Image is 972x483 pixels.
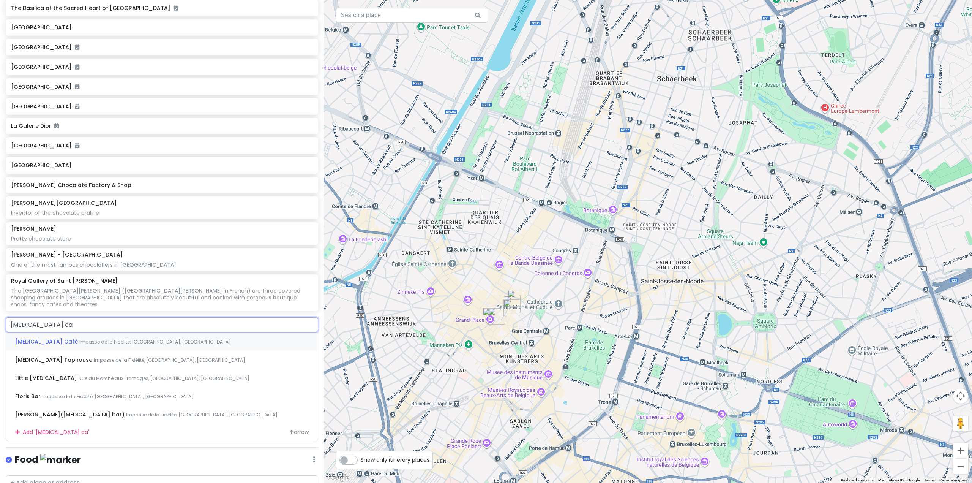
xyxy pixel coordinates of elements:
[504,296,521,312] div: Mary
[11,209,313,216] div: Inventor of the chocolate praline
[75,64,79,70] i: Added to itinerary
[54,123,59,128] i: Added to itinerary
[75,84,79,89] i: Added to itinerary
[924,478,935,482] a: Terms
[953,388,968,404] button: Map camera controls
[75,143,79,148] i: Added to itinerary
[11,261,313,268] div: One of the most famous chocolatiers in [GEOGRAPHIC_DATA]
[6,317,318,333] input: + Add place or address
[6,424,318,441] div: Add ' [MEDICAL_DATA] ca '
[503,299,520,316] div: Pierre Marcolini - Brussel Koninginnegalerij
[11,24,313,31] h6: [GEOGRAPHIC_DATA]
[11,5,313,11] h6: The Basilica of the Sacred Heart of [GEOGRAPHIC_DATA]
[508,290,524,307] div: Royal Gallery of Saint Hubert
[15,338,79,345] span: [MEDICAL_DATA] Café
[878,478,920,482] span: Map data ©2025 Google
[326,473,351,483] a: Click to see this area on Google Maps
[126,412,278,418] span: Impasse de la Fidélité, [GEOGRAPHIC_DATA], [GEOGRAPHIC_DATA]
[326,473,351,483] img: Google
[79,339,231,345] span: Impasse de la Fidélité, [GEOGRAPHIC_DATA], [GEOGRAPHIC_DATA]
[953,459,968,474] button: Zoom out
[11,235,313,242] div: Pretty chocolate store
[289,428,309,436] span: arrow
[953,416,968,431] button: Drag Pegman onto the map to open Street View
[11,83,313,90] h6: [GEOGRAPHIC_DATA]
[40,454,81,466] img: marker
[11,103,313,110] h6: [GEOGRAPHIC_DATA]
[11,44,313,51] h6: [GEOGRAPHIC_DATA]
[15,356,94,364] span: [MEDICAL_DATA] Taphouse
[361,456,429,464] span: Show only itinerary places
[11,63,313,70] h6: [GEOGRAPHIC_DATA]
[11,122,313,129] h6: La Galerie Dior
[174,5,178,11] i: Added to itinerary
[15,411,126,418] span: [PERSON_NAME]([MEDICAL_DATA] bar)
[75,104,79,109] i: Added to itinerary
[488,308,505,325] div: NEUHAUS Bruxelles Grand Place
[11,277,118,284] h6: Royal Gallery of Saint [PERSON_NAME]
[11,225,56,232] h6: [PERSON_NAME]
[11,287,313,308] div: The [GEOGRAPHIC_DATA][PERSON_NAME] ([GEOGRAPHIC_DATA][PERSON_NAME] in French) are three covered s...
[75,44,79,50] i: Added to itinerary
[11,200,117,206] h6: [PERSON_NAME][GEOGRAPHIC_DATA]
[79,375,249,382] span: Rue du Marché aux Fromages, [GEOGRAPHIC_DATA], [GEOGRAPHIC_DATA]
[15,374,79,382] span: Little [MEDICAL_DATA]
[11,162,313,169] h6: [GEOGRAPHIC_DATA]
[15,393,42,400] span: Floris Bar
[336,8,488,23] input: Search a place
[11,251,123,258] h6: [PERSON_NAME] - [GEOGRAPHIC_DATA]
[939,478,970,482] a: Report a map error
[42,393,194,400] span: Impasse de la Fidélité, [GEOGRAPHIC_DATA], [GEOGRAPHIC_DATA]
[841,478,874,483] button: Keyboard shortcuts
[483,308,499,325] div: Grand Place
[953,443,968,458] button: Zoom in
[11,182,313,188] h6: [PERSON_NAME] Chocolate Factory & Shop
[11,142,313,149] h6: [GEOGRAPHIC_DATA]
[94,357,245,363] span: Impasse de la Fidélité, [GEOGRAPHIC_DATA], [GEOGRAPHIC_DATA]
[15,454,81,466] h4: Food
